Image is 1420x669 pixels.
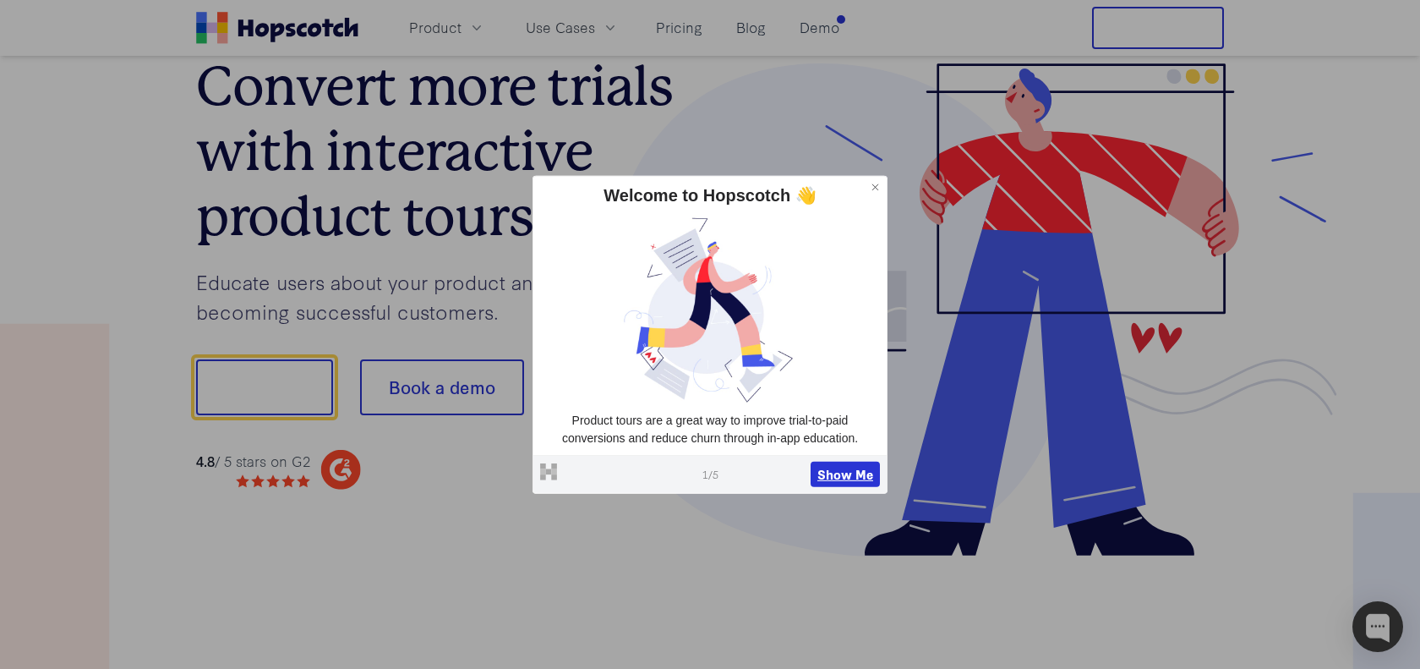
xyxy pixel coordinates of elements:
[1092,7,1224,49] button: Free Trial
[196,451,310,472] div: / 5 stars on G2
[196,54,710,249] h1: Convert more trials with interactive product tours
[649,14,709,41] a: Pricing
[526,17,595,38] span: Use Cases
[516,14,629,41] button: Use Cases
[811,462,880,487] button: Show Me
[196,359,333,415] button: Show me!
[360,359,524,415] button: Book a demo
[196,267,710,326] p: Educate users about your product and guide them to becoming successful customers.
[196,12,358,44] a: Home
[793,14,846,41] a: Demo
[702,466,718,481] span: 1 / 5
[729,14,773,41] a: Blog
[399,14,495,41] button: Product
[196,451,215,470] strong: 4.8
[409,17,461,38] span: Product
[540,183,880,206] div: Welcome to Hopscotch 👋
[540,213,880,404] img: dtvkmnrd7ysugpuhd2bz.jpg
[540,411,880,447] p: Product tours are a great way to improve trial-to-paid conversions and reduce churn through in-ap...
